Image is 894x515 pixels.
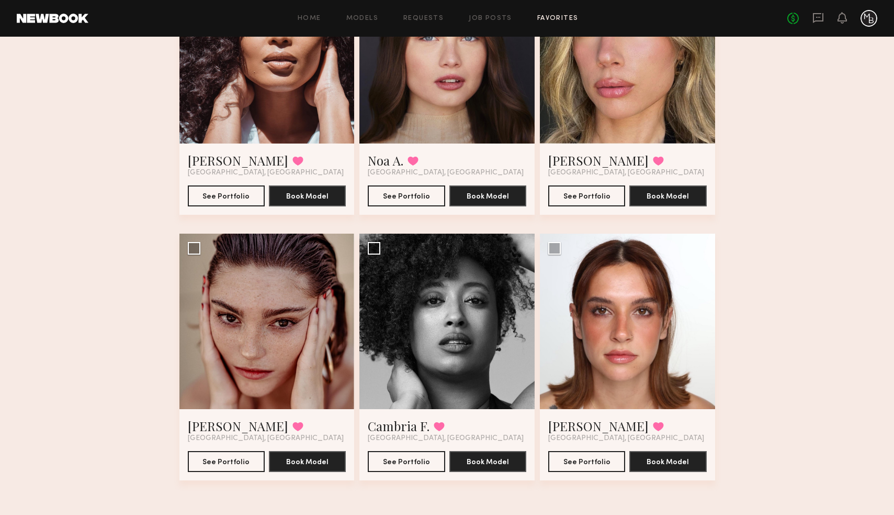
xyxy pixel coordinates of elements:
button: See Portfolio [548,185,625,206]
button: See Portfolio [188,185,265,206]
button: See Portfolio [548,451,625,472]
a: Noa A. [368,152,403,169]
a: Home [298,15,321,22]
button: Book Model [449,451,526,472]
span: [GEOGRAPHIC_DATA], [GEOGRAPHIC_DATA] [548,169,704,177]
a: Models [346,15,378,22]
span: [GEOGRAPHIC_DATA], [GEOGRAPHIC_DATA] [188,169,344,177]
button: See Portfolio [368,185,445,206]
span: [GEOGRAPHIC_DATA], [GEOGRAPHIC_DATA] [368,434,524,443]
button: See Portfolio [368,451,445,472]
button: Book Model [629,185,706,206]
a: Requests [403,15,444,22]
a: Book Model [629,191,706,200]
a: Book Model [269,191,346,200]
span: [GEOGRAPHIC_DATA], [GEOGRAPHIC_DATA] [368,169,524,177]
a: [PERSON_NAME] [548,418,649,434]
span: [GEOGRAPHIC_DATA], [GEOGRAPHIC_DATA] [548,434,704,443]
button: Book Model [629,451,706,472]
a: Book Model [629,457,706,466]
a: Favorites [537,15,579,22]
a: [PERSON_NAME] [548,152,649,169]
button: Book Model [449,185,526,206]
button: Book Model [269,451,346,472]
a: [PERSON_NAME] [188,418,288,434]
span: [GEOGRAPHIC_DATA], [GEOGRAPHIC_DATA] [188,434,344,443]
a: Book Model [449,191,526,200]
a: Cambria F. [368,418,429,434]
a: Book Model [449,457,526,466]
button: Book Model [269,185,346,206]
a: Book Model [269,457,346,466]
a: Job Posts [469,15,512,22]
a: [PERSON_NAME] [188,152,288,169]
button: See Portfolio [188,451,265,472]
